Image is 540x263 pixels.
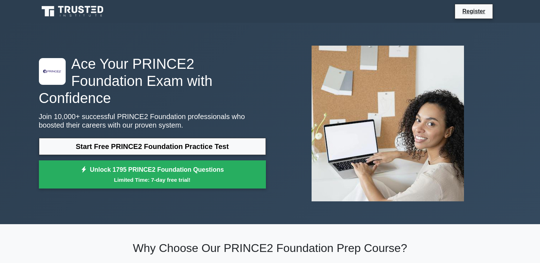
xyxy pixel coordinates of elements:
h2: Why Choose Our PRINCE2 Foundation Prep Course? [39,241,501,255]
h1: Ace Your PRINCE2 Foundation Exam with Confidence [39,55,266,107]
p: Join 10,000+ successful PRINCE2 Foundation professionals who boosted their careers with our prove... [39,112,266,129]
a: Register [458,7,489,16]
a: Start Free PRINCE2 Foundation Practice Test [39,138,266,155]
a: Unlock 1795 PRINCE2 Foundation QuestionsLimited Time: 7-day free trial! [39,160,266,189]
small: Limited Time: 7-day free trial! [48,176,257,184]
